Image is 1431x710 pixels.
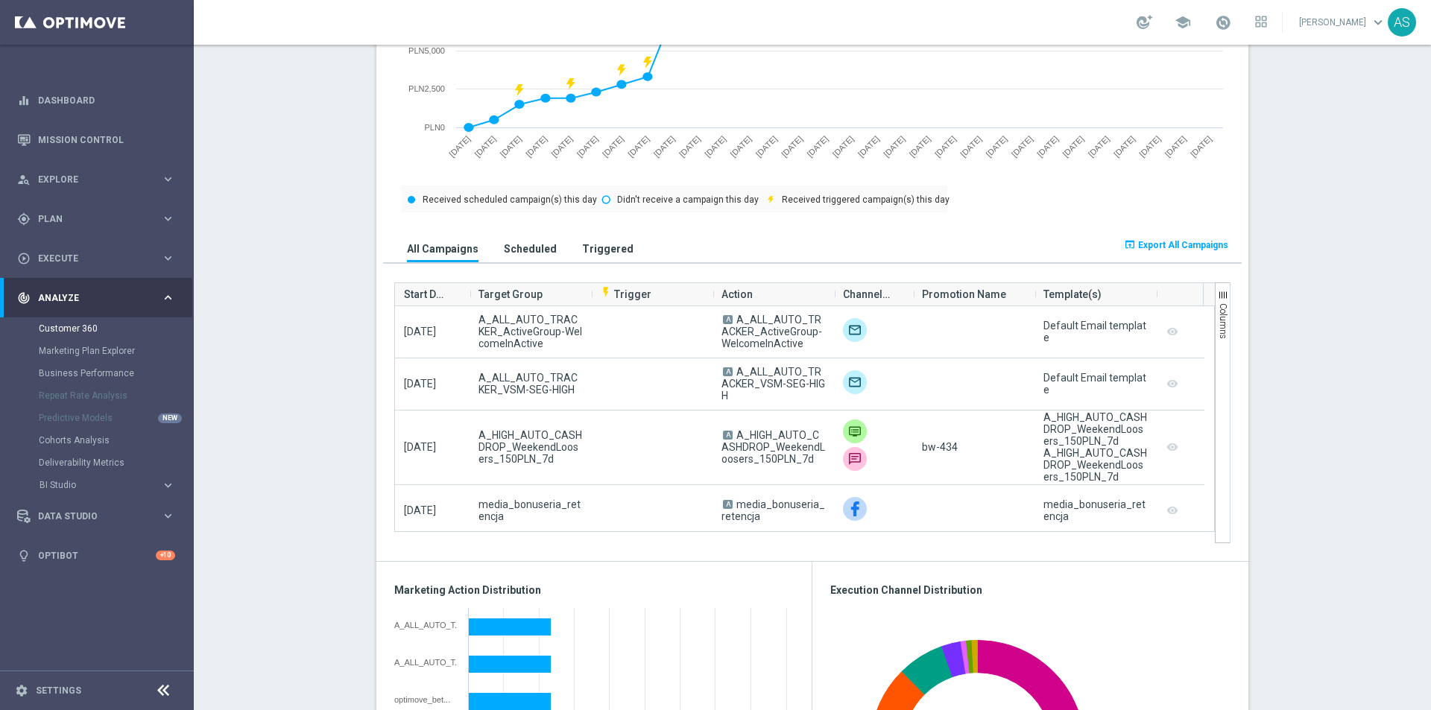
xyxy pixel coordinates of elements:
div: Business Performance [39,362,192,384]
text: PLN5,000 [408,46,445,55]
i: keyboard_arrow_right [161,478,175,492]
text: [DATE] [1112,134,1137,159]
span: Start Date [404,279,449,309]
span: bw-434 [922,441,958,453]
i: play_circle_outline [17,252,31,265]
text: [DATE] [575,134,600,159]
div: NEW [158,413,182,423]
div: Cohorts Analysis [39,429,192,451]
span: A_ALL_AUTO_TRACKER_ActiveGroup-WelcomeInActive [478,314,582,349]
div: Default Email template [1043,372,1147,396]
a: [PERSON_NAME]keyboard_arrow_down [1298,11,1388,34]
text: [DATE] [626,134,651,159]
div: Data Studio [17,510,161,523]
div: lightbulb Optibot +10 [16,550,176,562]
text: [DATE] [499,134,523,159]
text: [DATE] [780,134,804,159]
text: [DATE] [1163,134,1188,159]
text: [DATE] [1010,134,1034,159]
text: [DATE] [805,134,830,159]
span: A_ALL_AUTO_TRACKER_VSM-SEG-HIGH [478,372,582,396]
button: Mission Control [16,134,176,146]
img: Target group only [843,370,867,394]
div: gps_fixed Plan keyboard_arrow_right [16,213,176,225]
button: Scheduled [500,235,560,262]
span: Action [721,279,753,309]
a: Marketing Plan Explorer [39,345,155,357]
span: A [723,315,733,324]
div: Repeat Rate Analysis [39,384,192,407]
img: Facebook Custom Audience [843,497,867,521]
i: lightbulb [17,549,31,562]
a: Dashboard [38,80,175,120]
span: Columns [1218,303,1228,339]
i: keyboard_arrow_right [161,509,175,523]
div: Marketing Plan Explorer [39,340,192,362]
span: Trigger [600,288,651,300]
div: Dashboard [17,80,175,120]
div: Predictive Models [39,407,192,429]
div: A_HIGH_AUTO_CASHDROP_WeekendLoosers_150PLN_7d [1043,447,1147,483]
span: school [1175,14,1191,31]
text: PLN2,500 [408,84,445,93]
button: All Campaigns [403,235,482,262]
span: Plan [38,215,161,224]
text: [DATE] [882,134,906,159]
span: Target Group [478,279,543,309]
div: Default Email template [1043,320,1147,343]
span: [DATE] [404,326,436,337]
button: BI Studio keyboard_arrow_right [39,479,176,491]
div: Execute [17,252,161,265]
div: Explore [17,173,161,186]
text: [DATE] [473,134,497,159]
i: keyboard_arrow_right [161,251,175,265]
text: [DATE] [652,134,677,159]
div: track_changes Analyze keyboard_arrow_right [16,292,176,304]
text: [DATE] [754,134,779,159]
span: media_bonuseria_retencja [721,498,825,522]
span: A [723,431,733,440]
span: media_bonuseria_retencja [478,498,582,522]
button: equalizer Dashboard [16,95,176,107]
a: Business Performance [39,367,155,379]
text: [DATE] [601,134,625,159]
div: A_HIGH_AUTO_CASHDROP_WeekendLoosers_150PLN_7d [1043,411,1147,447]
h3: All Campaigns [407,242,478,256]
h3: Marketing Action Distribution [394,583,794,597]
i: open_in_browser [1124,238,1136,250]
h3: Scheduled [504,242,557,256]
div: Deliverability Metrics [39,451,192,474]
div: BI Studio [39,474,192,496]
span: Channel(s) [843,279,892,309]
span: A [723,367,733,376]
h3: Execution Channel Distribution [830,583,1231,597]
i: track_changes [17,291,31,305]
text: [DATE] [958,134,983,159]
span: A_HIGH_AUTO_CASHDROP_WeekendLoosers_150PLN_7d [721,429,825,465]
span: A_ALL_AUTO_TRACKER_ActiveGroup-WelcomeInActive [721,314,822,349]
img: Target group only [843,318,867,342]
text: [DATE] [549,134,574,159]
text: [DATE] [447,134,472,159]
i: gps_fixed [17,212,31,226]
div: Customer 360 [39,317,192,340]
text: [DATE] [703,134,727,159]
i: keyboard_arrow_right [161,172,175,186]
text: [DATE] [984,134,1008,159]
button: person_search Explore keyboard_arrow_right [16,174,176,186]
button: Triggered [578,235,637,262]
div: +10 [156,551,175,560]
h3: Triggered [582,242,634,256]
span: Export All Campaigns [1138,240,1228,250]
div: Analyze [17,291,161,305]
span: Promotion Name [922,279,1006,309]
text: [DATE] [933,134,958,159]
span: A_ALL_AUTO_TRACKER_VSM-SEG-HIGH [721,366,825,402]
i: person_search [17,173,31,186]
